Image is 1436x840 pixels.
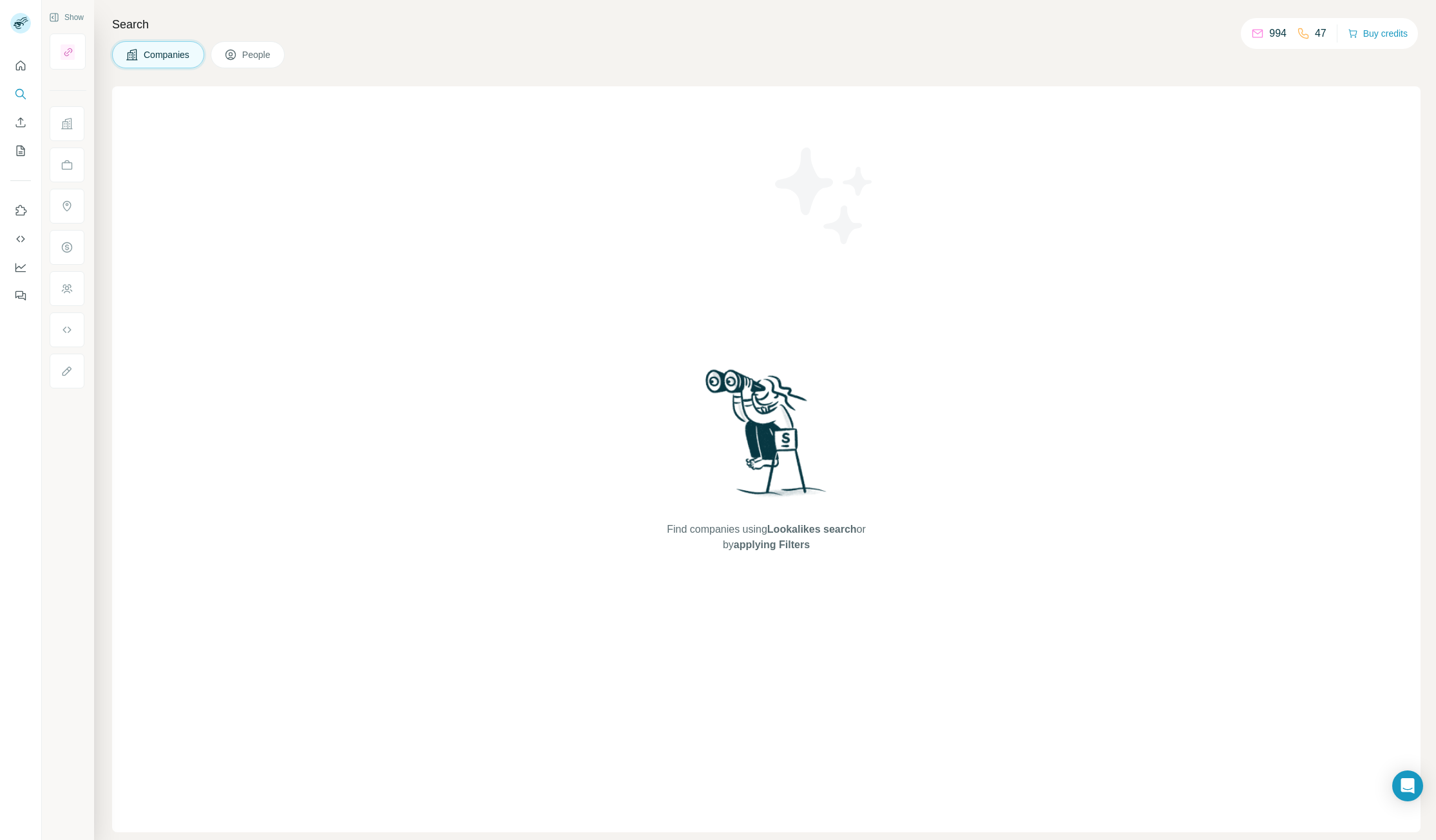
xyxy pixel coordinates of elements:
[10,139,31,162] button: My lists
[10,111,31,134] button: Enrich CSV
[1269,26,1287,41] p: 994
[663,522,869,553] span: Find companies using or by
[700,366,834,510] img: Surfe Illustration - Woman searching with binoculars
[767,138,883,254] img: Surfe Illustration - Stars
[1348,24,1408,43] button: Buy credits
[10,284,31,307] button: Feedback
[1315,26,1326,41] p: 47
[10,54,31,77] button: Quick start
[112,15,1421,33] h4: Search
[144,48,191,61] span: Companies
[734,539,810,550] span: applying Filters
[10,227,31,251] button: Use Surfe API
[242,48,272,61] span: People
[40,8,93,27] button: Show
[10,256,31,279] button: Dashboard
[767,524,857,535] span: Lookalikes search
[10,82,31,106] button: Search
[1392,770,1423,801] div: Open Intercom Messenger
[10,199,31,222] button: Use Surfe on LinkedIn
